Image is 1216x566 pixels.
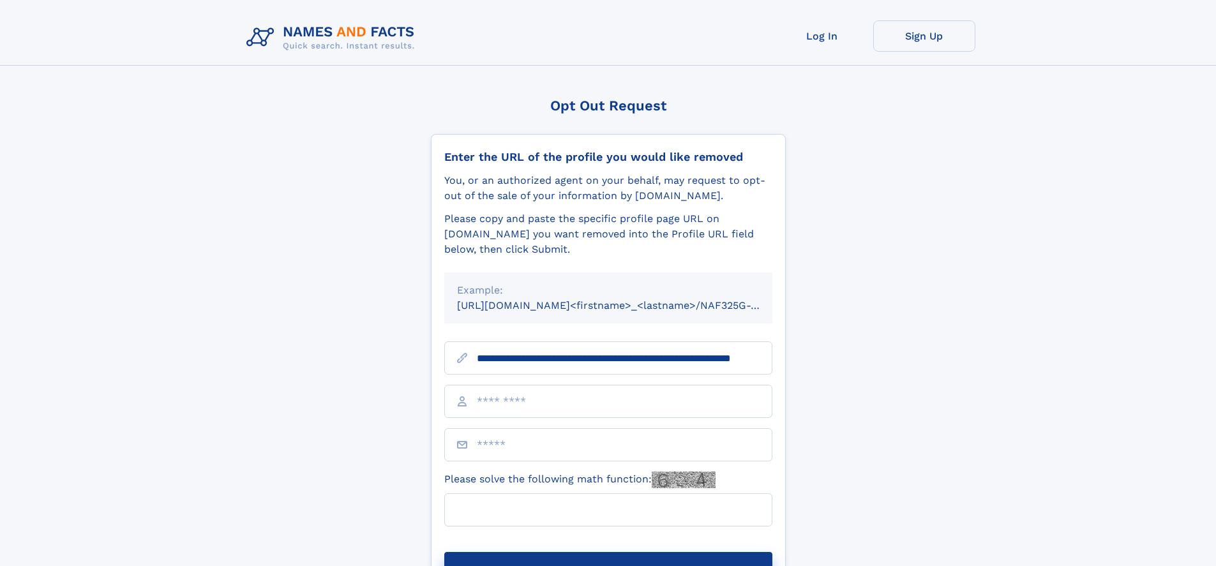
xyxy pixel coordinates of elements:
[444,173,772,204] div: You, or an authorized agent on your behalf, may request to opt-out of the sale of your informatio...
[444,472,716,488] label: Please solve the following math function:
[457,299,797,311] small: [URL][DOMAIN_NAME]<firstname>_<lastname>/NAF325G-xxxxxxxx
[444,211,772,257] div: Please copy and paste the specific profile page URL on [DOMAIN_NAME] you want removed into the Pr...
[241,20,425,55] img: Logo Names and Facts
[431,98,786,114] div: Opt Out Request
[444,150,772,164] div: Enter the URL of the profile you would like removed
[873,20,975,52] a: Sign Up
[457,283,760,298] div: Example:
[771,20,873,52] a: Log In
